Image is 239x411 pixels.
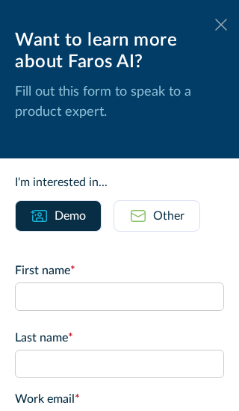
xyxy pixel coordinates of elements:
div: I'm interested in... [15,173,224,191]
div: Want to learn more about Faros AI? [15,30,224,73]
div: Demo [55,207,86,225]
div: Other [153,207,184,225]
p: Fill out this form to speak to a product expert. [15,82,224,123]
label: Work email [15,390,224,408]
label: Last name [15,329,224,347]
label: First name [15,262,224,279]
